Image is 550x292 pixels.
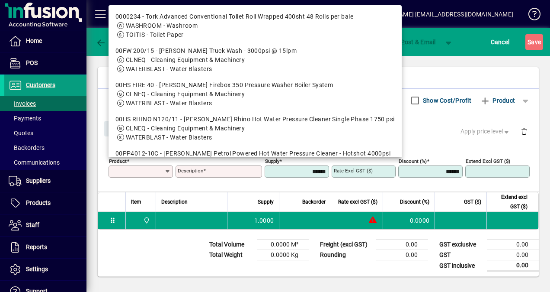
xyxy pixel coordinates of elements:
mat-label: Rate excl GST ($) [334,168,373,174]
span: Suppliers [26,177,51,184]
a: Knowledge Base [522,2,539,30]
span: Cancel [491,35,510,49]
a: Backorders [4,140,86,155]
span: Backorder [302,197,326,207]
a: Payments [4,111,86,126]
span: Payments [9,115,41,122]
div: [PERSON_NAME] [EMAIL_ADDRESS][DOMAIN_NAME] [367,7,513,21]
td: GST [435,250,487,260]
button: Back [93,34,127,50]
td: 0.00 [487,250,539,260]
span: TOITIS - Toilet Paper [126,31,184,38]
mat-option: 0000234 - Tork Advanced Conventional Toilet Roll Wrapped 400sht 48 Rolls per bale [109,9,402,43]
span: Central [141,216,151,225]
span: CLNEQ - Cleaning Equipment & Machinery [126,56,245,63]
span: Customers [26,81,55,88]
a: Invoices [4,96,86,111]
span: Communications [9,159,60,166]
span: Invoices [9,100,36,107]
a: Staff [4,214,86,236]
div: Product [98,112,539,144]
span: Close [108,122,130,136]
mat-option: 00HS RHINO N120/11 - Kerrick Rhino Hot Water Pressure Cleaner Single Phase 1750 psi [109,111,402,146]
span: Quotes [9,130,33,136]
mat-option: 00PP4012-10C - Kerrick Petrol Powered Hot Water Pressure Cleaner - Hotshot 4000psi [109,146,402,180]
div: 0000234 - Tork Advanced Conventional Toilet Roll Wrapped 400sht 48 Rolls per bale [115,12,395,21]
span: P [401,39,405,45]
div: 00PP4012-10C - [PERSON_NAME] Petrol Powered Hot Water Pressure Cleaner - Hotshot 4000psi [115,149,395,158]
span: Staff [26,221,39,228]
mat-label: Description [178,168,203,174]
span: GST ($) [464,197,481,207]
span: Home [26,37,42,44]
mat-label: Product [109,158,127,164]
mat-option: 00HS FIRE 40 - Kerrick Firebox 350 Pressure Washer Boiler System [109,77,402,111]
td: Rounding [316,250,376,260]
td: 0.00 [487,260,539,271]
mat-label: Supply [265,158,279,164]
td: GST exclusive [435,240,487,250]
span: Products [26,199,51,206]
span: POS [26,59,38,66]
td: 0.00 [487,240,539,250]
span: Settings [26,266,48,273]
button: Save [525,34,543,50]
button: Delete [514,121,534,142]
span: Back [96,39,125,45]
button: Cancel [489,34,512,50]
span: CLNEQ - Cleaning Equipment & Machinery [126,91,245,97]
span: WATERBLAST - Water Blasters [126,100,212,107]
span: 1.0000 [254,216,274,225]
span: Extend excl GST ($) [492,192,528,211]
span: Apply price level [460,127,511,136]
a: Quotes [4,126,86,140]
span: Discount (%) [400,197,429,207]
span: S [528,39,531,45]
a: POS [4,52,86,74]
mat-option: 00FW 200/15 - Kerrick Truck Wash - 3000psi @ 15lpm [109,43,402,77]
td: Total Weight [205,250,257,260]
label: Show Cost/Profit [421,96,471,105]
span: CLNEQ - Cleaning Equipment & Machinery [126,125,245,132]
td: Freight (excl GST) [316,240,376,250]
button: Close [104,121,134,136]
td: GST inclusive [435,260,487,271]
button: Post & Email [381,34,440,50]
a: Home [4,30,86,52]
td: Total Volume [205,240,257,250]
app-page-header-button: Delete [514,127,534,135]
a: Products [4,192,86,214]
a: Communications [4,155,86,170]
button: Apply price level [457,124,514,140]
span: WATERBLAST - Water Blasters [126,134,212,141]
div: 00HS RHINO N120/11 - [PERSON_NAME] Rhino Hot Water Pressure Cleaner Single Phase 1750 psi [115,115,395,124]
td: 0.0000 M³ [257,240,309,250]
a: Reports [4,237,86,258]
app-page-header-button: Back [86,34,134,50]
span: WASHROOM - Washroom [126,22,198,29]
span: Backorders [9,144,45,151]
div: 00HS FIRE 40 - [PERSON_NAME] Firebox 350 Pressure Washer Boiler System [115,81,395,90]
span: WATERBLAST - Water Blasters [126,65,212,72]
a: Suppliers [4,170,86,192]
div: 00FW 200/15 - [PERSON_NAME] Truck Wash - 3000psi @ 15lpm [115,46,395,55]
mat-label: Discount (%) [399,158,427,164]
td: 0.00 [376,250,428,260]
app-page-header-button: Close [102,124,136,132]
span: Reports [26,243,47,250]
span: Rate excl GST ($) [338,197,377,207]
span: ost & Email [386,39,436,45]
span: Item [131,197,141,207]
span: ave [528,35,541,49]
a: Settings [4,259,86,280]
span: Description [161,197,188,207]
mat-label: Extend excl GST ($) [466,158,510,164]
td: 0.00 [376,240,428,250]
td: 0.0000 [383,212,435,229]
td: 0.0000 Kg [257,250,309,260]
span: Supply [258,197,274,207]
